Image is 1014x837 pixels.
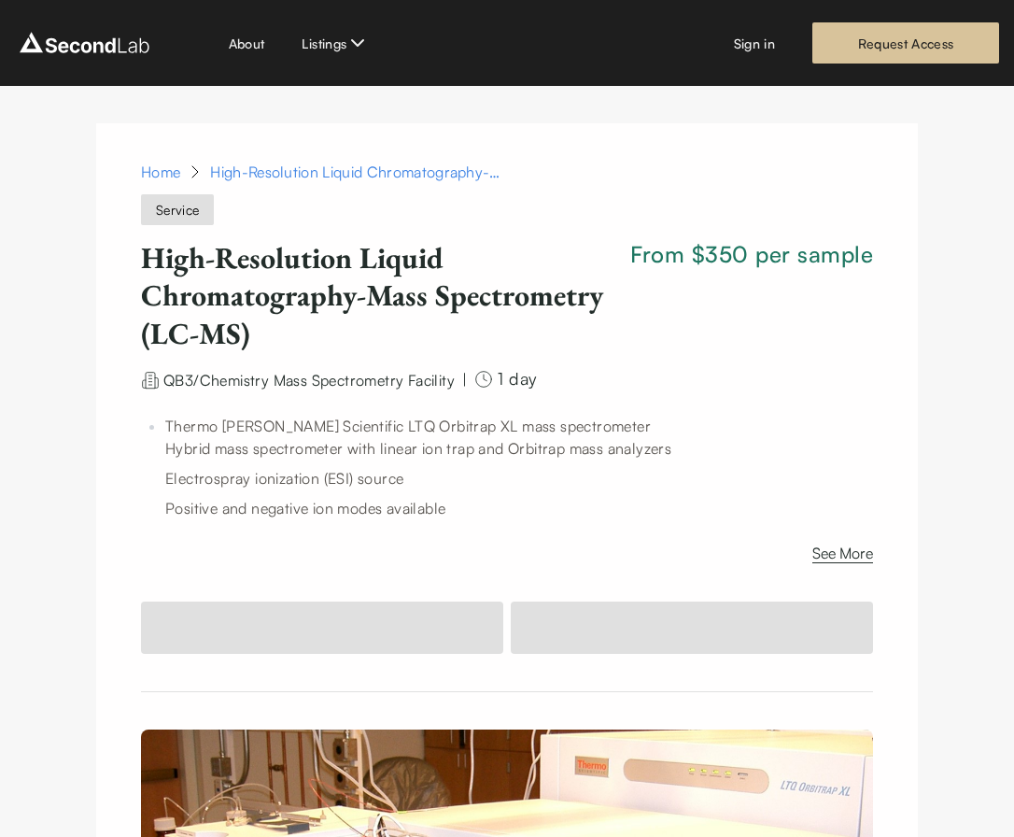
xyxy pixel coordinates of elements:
p: Positive and negative ion modes available [165,497,873,519]
div: High-Resolution Liquid Chromatography-Mass Spectrometry (LC-MS) [210,161,509,183]
button: See More [812,542,873,572]
a: Request Access [812,22,999,64]
span: 1 day [498,368,536,389]
h1: High-Resolution Liquid Chromatography-Mass Spectrometry (LC-MS) [141,239,623,352]
span: QB3/Chemistry Mass Spectrometry Facility [163,371,455,390]
button: Listings [302,32,369,54]
img: logo [15,28,154,58]
span: From $350 per sample [630,239,873,271]
a: QB3/Chemistry Mass Spectrometry Facility [163,369,455,388]
p: Hybrid mass spectrometer with linear ion trap and Orbitrap mass analyzers [165,437,873,460]
span: Service [141,194,214,225]
a: Home [141,161,180,183]
a: Sign in [734,34,775,53]
p: Electrospray ionization (ESI) source [165,467,873,489]
div: | [462,368,467,390]
a: About [229,34,265,53]
p: Thermo [PERSON_NAME] Scientific LTQ Orbitrap XL mass spectrometer [165,415,873,437]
